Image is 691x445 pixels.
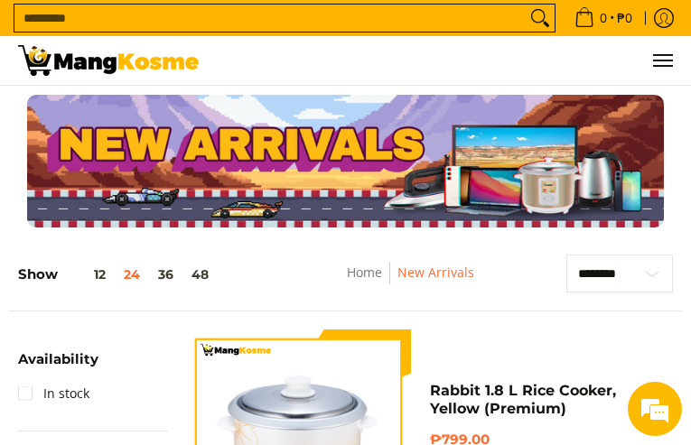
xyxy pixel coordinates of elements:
span: Availability [18,352,98,366]
a: Home [347,264,382,281]
ul: Customer Navigation [217,36,673,85]
nav: Main Menu [217,36,673,85]
span: ₱0 [614,12,635,24]
button: 24 [115,267,149,282]
button: Search [526,5,555,32]
span: • [569,8,638,28]
span: 0 [597,12,610,24]
button: 36 [149,267,182,282]
h5: Show [18,266,218,283]
a: New Arrivals [397,264,474,281]
img: New Arrivals: Fresh Release from The Premium Brands l Mang Kosme [18,45,199,76]
a: Rabbit 1.8 L Rice Cooker, Yellow (Premium) [430,382,616,417]
button: 48 [182,267,218,282]
a: In stock [18,379,89,408]
nav: Breadcrumbs [296,262,524,302]
summary: Open [18,352,98,379]
button: Menu [651,36,673,85]
button: 12 [58,267,115,282]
